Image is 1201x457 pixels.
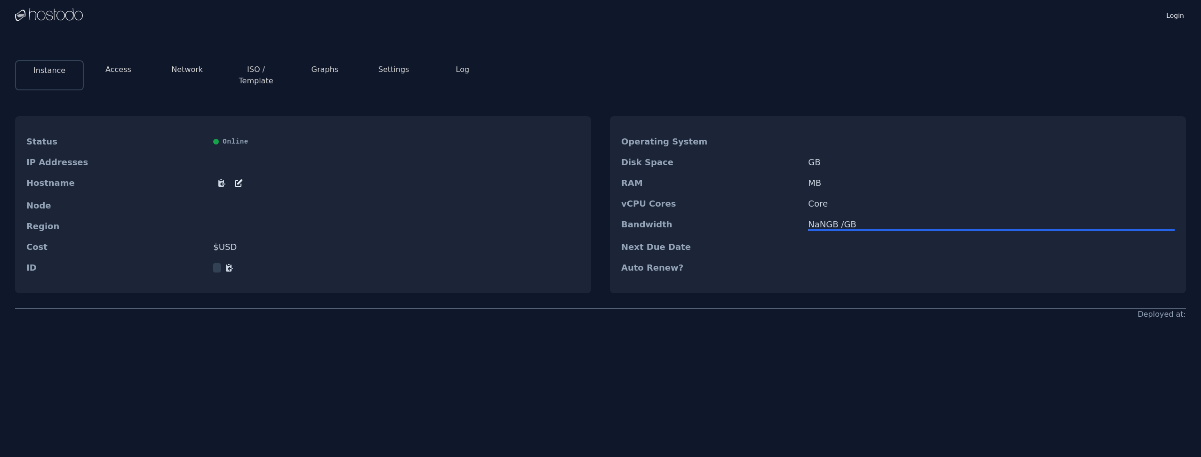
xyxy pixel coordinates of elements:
dt: Cost [26,242,206,252]
dt: Node [26,201,206,210]
dd: MB [808,178,1175,188]
dt: Operating System [621,137,801,146]
button: Log [456,64,470,75]
dt: Status [26,137,206,146]
dd: Core [808,199,1175,208]
img: Logo [15,8,83,22]
button: Instance [33,65,65,76]
button: ISO / Template [229,64,283,87]
button: Settings [378,64,409,75]
a: Login [1164,9,1186,20]
dt: ID [26,263,206,273]
dt: Disk Space [621,158,801,167]
dt: RAM [621,178,801,188]
div: Online [213,137,580,146]
dt: IP Addresses [26,158,206,167]
div: Deployed at: [1137,309,1186,320]
dt: Next Due Date [621,242,801,252]
dt: Auto Renew? [621,263,801,273]
dt: Bandwidth [621,220,801,231]
dd: GB [808,158,1175,167]
dt: Region [26,222,206,231]
dd: $ USD [213,242,580,252]
button: Graphs [312,64,338,75]
button: Access [105,64,131,75]
dt: Hostname [26,178,206,190]
dt: vCPU Cores [621,199,801,208]
div: NaN GB / GB [808,220,1175,229]
button: Network [171,64,203,75]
